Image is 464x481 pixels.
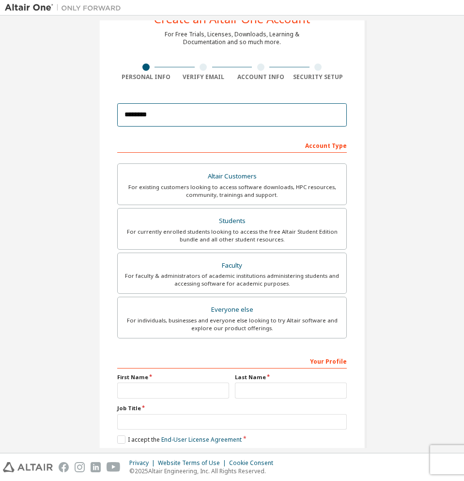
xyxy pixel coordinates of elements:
[161,435,242,444] a: End-User License Agreement
[124,183,340,199] div: For existing customers looking to access software downloads, HPC resources, community, trainings ...
[3,462,53,472] img: altair_logo.svg
[229,459,279,467] div: Cookie Consent
[235,373,347,381] label: Last Name
[117,404,347,412] label: Job Title
[124,214,340,228] div: Students
[124,170,340,183] div: Altair Customers
[124,228,340,243] div: For currently enrolled students looking to access the free Altair Student Edition bundle and all ...
[129,467,279,475] p: © 2025 Altair Engineering, Inc. All Rights Reserved.
[5,3,126,13] img: Altair One
[124,259,340,273] div: Faculty
[117,435,242,444] label: I accept the
[91,462,101,472] img: linkedin.svg
[117,353,347,369] div: Your Profile
[158,459,229,467] div: Website Terms of Use
[154,13,310,25] div: Create an Altair One Account
[124,303,340,317] div: Everyone else
[232,73,290,81] div: Account Info
[290,73,347,81] div: Security Setup
[75,462,85,472] img: instagram.svg
[124,317,340,332] div: For individuals, businesses and everyone else looking to try Altair software and explore our prod...
[107,462,121,472] img: youtube.svg
[175,73,232,81] div: Verify Email
[165,31,299,46] div: For Free Trials, Licenses, Downloads, Learning & Documentation and so much more.
[129,459,158,467] div: Privacy
[117,373,229,381] label: First Name
[124,272,340,288] div: For faculty & administrators of academic institutions administering students and accessing softwa...
[117,73,175,81] div: Personal Info
[117,137,347,153] div: Account Type
[59,462,69,472] img: facebook.svg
